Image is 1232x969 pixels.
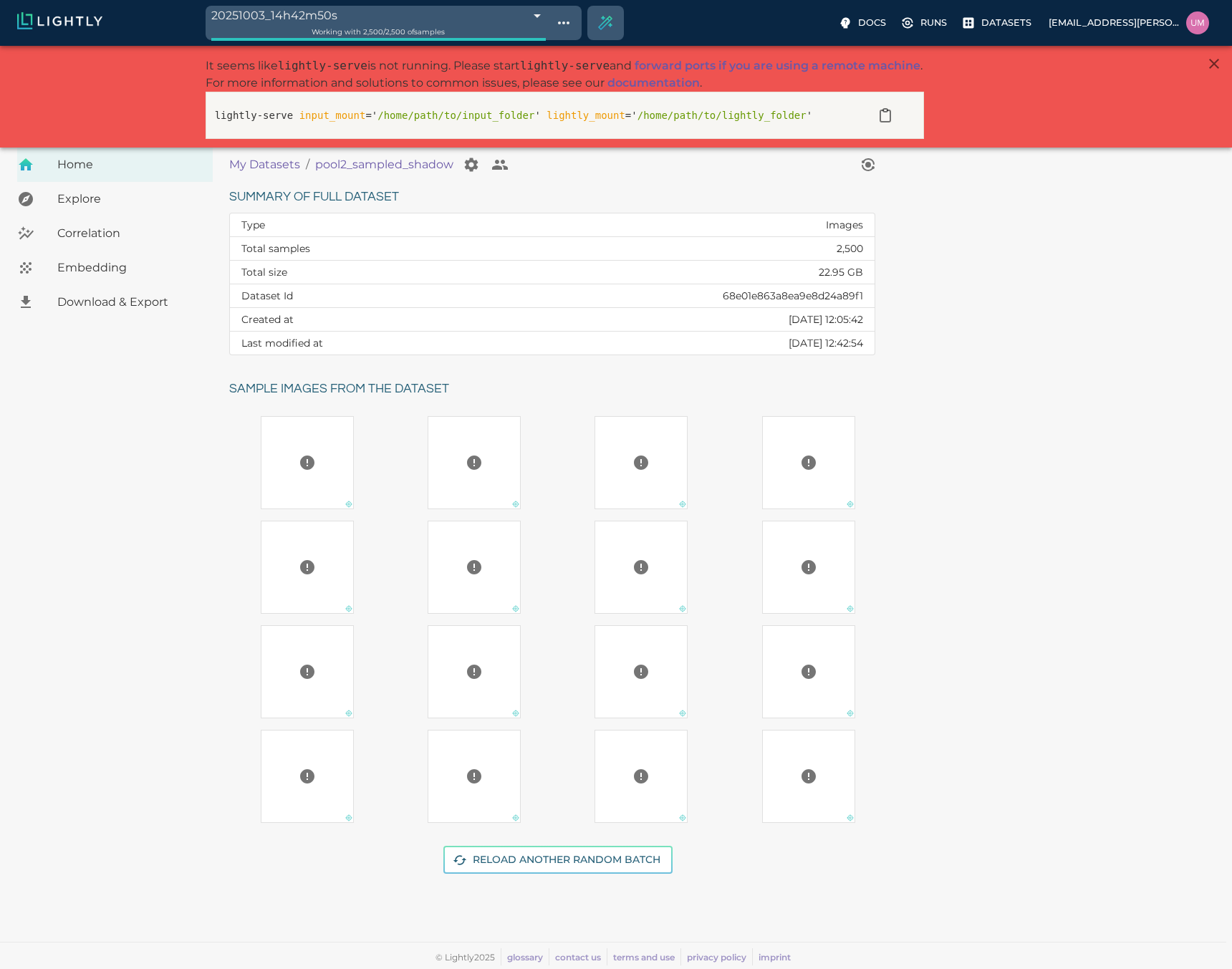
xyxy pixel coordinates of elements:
[17,182,213,216] a: Explore
[858,16,886,29] p: Docs
[555,952,601,963] a: contact us
[759,952,791,963] a: imprint
[794,448,823,477] button: Preview cannot be loaded. Please ensure the datasource is configured correctly and that the refer...
[520,59,610,72] span: lightly-serve
[17,148,213,182] a: Home
[396,730,552,823] a: Preview cannot be loaded. Please ensure the datasource is configured correctly and that the refer...
[17,216,213,251] a: Correlation
[481,332,875,355] td: [DATE] 12:42:54
[1186,11,1209,34] img: uma.govindarajan@bluerivertech.com
[229,378,886,400] h6: Sample images from the dataset
[460,553,489,582] button: Preview cannot be loaded. Please ensure the datasource is configured correctly and that the refer...
[230,213,481,237] th: Type
[230,332,481,355] th: Last modified at
[897,11,953,34] label: Runs
[306,156,309,173] li: /
[230,308,481,332] th: Created at
[396,521,552,614] a: Preview cannot be loaded. Please ensure the datasource is configured correctly and that the refer...
[293,448,322,477] button: Preview cannot be loaded. Please ensure the datasource is configured correctly and that the refer...
[17,285,213,319] a: Download & Export
[635,59,920,72] a: forward ports if you are using a remote machine
[229,625,385,718] a: Preview cannot be loaded. Please ensure the datasource is configured correctly and that the refer...
[1043,7,1215,39] label: [EMAIL_ADDRESS][PERSON_NAME][DOMAIN_NAME]uma.govindarajan@bluerivertech.com
[460,762,489,791] button: Preview cannot be loaded. Please ensure the datasource is configured correctly and that the refer...
[564,625,719,718] a: Preview cannot be loaded. Please ensure the datasource is configured correctly and that the refer...
[57,294,201,311] span: Download & Export
[206,57,924,92] p: It seems like is not running. Please start and . For more information and solutions to common iss...
[57,259,201,276] span: Embedding
[443,846,673,874] button: Reload another random batch
[481,237,875,261] td: 2,500
[627,762,655,791] button: Preview cannot be loaded. Please ensure the datasource is configured correctly and that the refer...
[607,76,700,90] a: documentation
[731,521,886,614] a: Preview cannot be loaded. Please ensure the datasource is configured correctly and that the refer...
[731,416,886,509] a: Preview cannot be loaded. Please ensure the datasource is configured correctly and that the refer...
[293,553,322,582] button: Preview cannot be loaded. Please ensure the datasource is configured correctly and that the refer...
[57,156,201,173] span: Home
[57,191,201,208] span: Explore
[481,284,875,308] td: 68e01e863a8ea9e8d24a89f1
[17,148,213,319] nav: explore, analyze, sample, metadata, embedding, correlations label, download your dataset
[435,952,495,963] span: © Lightly 2025
[17,12,102,29] img: Lightly
[230,261,481,284] th: Total size
[871,101,900,130] button: Copy to clipboard
[627,448,655,477] button: Preview cannot be loaded. Please ensure the datasource is configured correctly and that the refer...
[457,150,486,179] button: Manage your dataset
[17,251,213,285] a: Embedding
[229,150,854,179] nav: breadcrumb
[507,952,543,963] a: glossary
[613,952,675,963] a: terms and use
[588,6,622,40] div: Create selection
[794,762,823,791] button: Preview cannot be loaded. Please ensure the datasource is configured correctly and that the refer...
[1049,16,1180,29] p: [EMAIL_ADDRESS][PERSON_NAME][DOMAIN_NAME]
[211,6,546,25] div: 20251003_14h42m50s
[794,553,823,582] button: Preview cannot be loaded. Please ensure the datasource is configured correctly and that the refer...
[552,11,576,35] button: Show tag tree
[564,521,719,614] a: Preview cannot be loaded. Please ensure the datasource is configured correctly and that the refer...
[731,730,886,823] a: Preview cannot be loaded. Please ensure the datasource is configured correctly and that the refer...
[396,625,552,718] a: Preview cannot be loaded. Please ensure the datasource is configured correctly and that the refer...
[481,213,875,237] td: Images
[486,150,514,179] button: Collaborate on your dataset
[460,448,489,477] button: Preview cannot be loaded. Please ensure the datasource is configured correctly and that the refer...
[687,952,746,963] a: privacy policy
[312,27,445,37] span: Working with 2,500 / 2,500 of samples
[958,11,1037,34] label: Datasets
[230,237,481,261] th: Total samples
[229,521,385,614] a: Preview cannot be loaded. Please ensure the datasource is configured correctly and that the refer...
[854,150,882,179] button: View worker run detail
[835,11,892,34] a: Docs
[278,59,367,72] span: lightly-serve
[293,762,322,791] button: Preview cannot be loaded. Please ensure the datasource is configured correctly and that the refer...
[230,284,481,308] th: Dataset Id
[315,156,453,173] a: pool2_sampled_shadow
[981,16,1031,29] p: Datasets
[627,657,655,686] button: Preview cannot be loaded. Please ensure the datasource is configured correctly and that the refer...
[377,110,534,121] span: /home/path/to/input_folder
[920,16,947,29] p: Runs
[547,110,625,121] span: lightly_mount
[627,553,655,582] button: Preview cannot be loaded. Please ensure the datasource is configured correctly and that the refer...
[230,213,875,355] table: dataset summary
[229,186,875,208] h6: Summary of full dataset
[564,730,719,823] a: Preview cannot be loaded. Please ensure the datasource is configured correctly and that the refer...
[637,110,807,121] span: /home/path/to/lightly_folder
[229,730,385,823] a: Preview cannot be loaded. Please ensure the datasource is configured correctly and that the refer...
[564,416,719,509] a: Preview cannot be loaded. Please ensure the datasource is configured correctly and that the refer...
[215,108,857,123] p: lightly-serve =' ' =' '
[396,416,552,509] a: Preview cannot be loaded. Please ensure the datasource is configured correctly and that the refer...
[481,308,875,332] td: [DATE] 12:05:42
[57,225,201,242] span: Correlation
[293,657,322,686] button: Preview cannot be loaded. Please ensure the datasource is configured correctly and that the refer...
[460,657,489,686] button: Preview cannot be loaded. Please ensure the datasource is configured correctly and that the refer...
